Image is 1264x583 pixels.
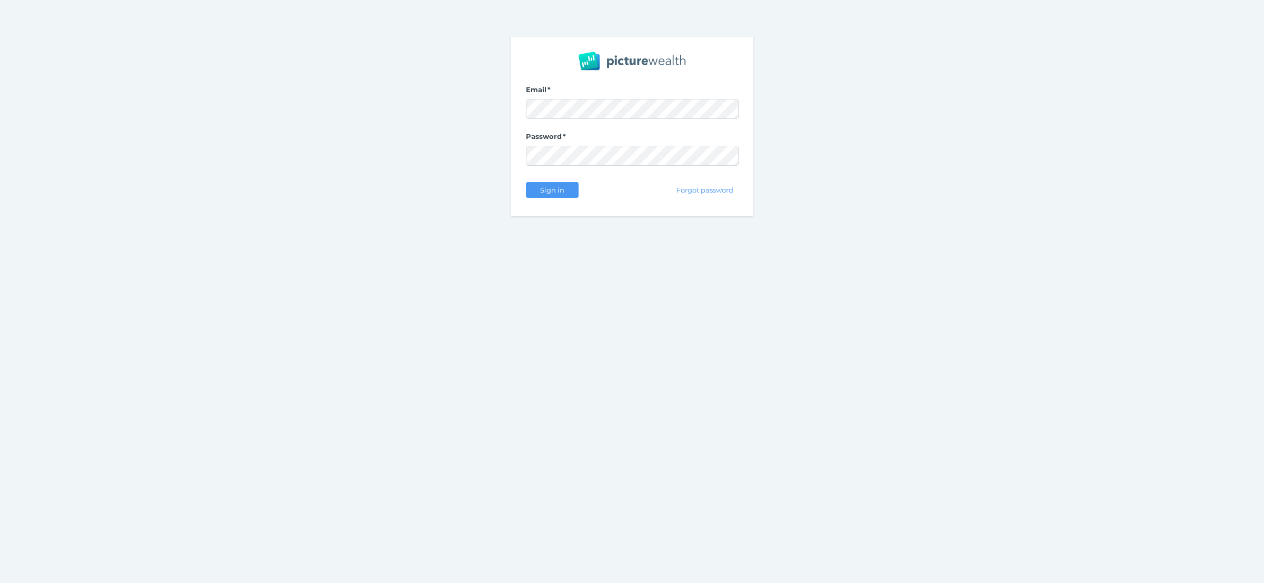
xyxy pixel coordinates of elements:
[579,52,685,71] img: PW
[526,132,739,146] label: Password
[535,186,569,194] span: Sign in
[526,85,739,99] label: Email
[526,182,579,198] button: Sign in
[672,186,738,194] span: Forgot password
[671,182,738,198] button: Forgot password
